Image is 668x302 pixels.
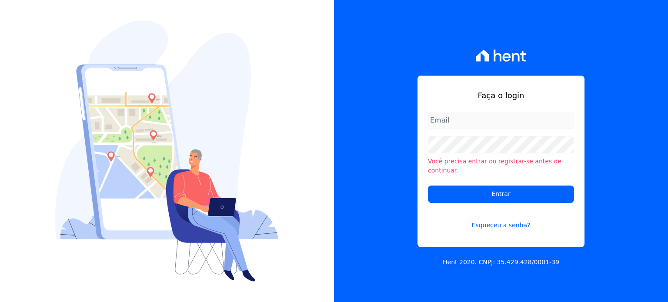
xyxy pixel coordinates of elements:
[428,210,574,230] a: Esqueceu a senha?
[428,186,574,203] input: Entrar
[55,20,279,282] img: Login
[428,157,574,175] li: Você precisa entrar ou registrar-se antes de continuar.
[428,90,574,101] h1: Faça o login
[428,112,574,129] input: Email
[443,258,559,267] p: Hent 2020. CNPJ: 35.429.428/0001-39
